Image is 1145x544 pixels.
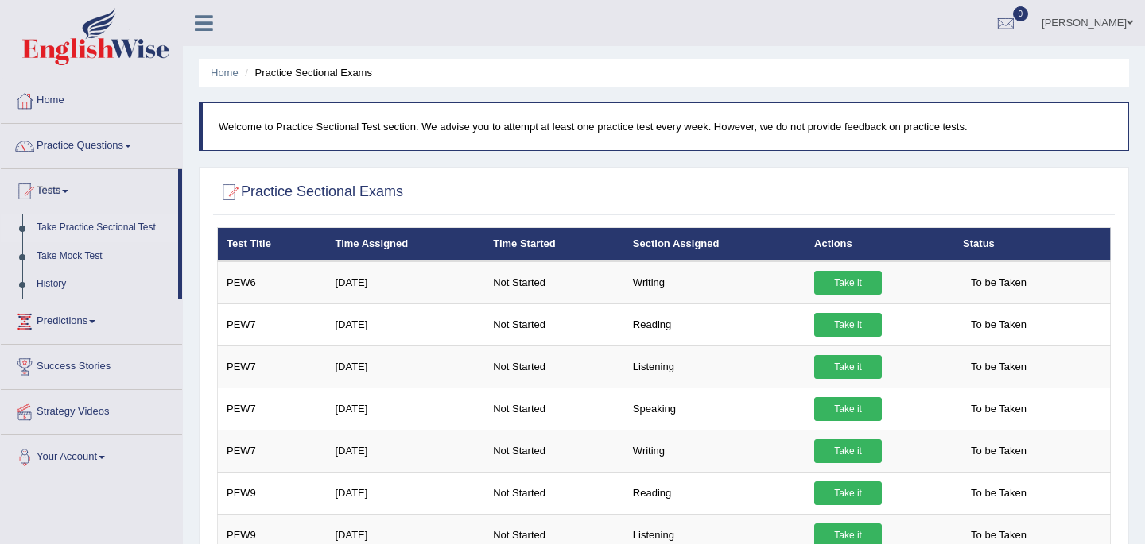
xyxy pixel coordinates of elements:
[484,228,624,261] th: Time Started
[1,435,182,475] a: Your Account
[29,214,178,242] a: Take Practice Sectional Test
[484,345,624,388] td: Not Started
[624,388,805,430] td: Speaking
[218,430,327,472] td: PEW7
[218,261,327,304] td: PEW6
[814,355,882,379] a: Take it
[211,67,239,79] a: Home
[814,439,882,463] a: Take it
[814,397,882,421] a: Take it
[963,355,1034,379] span: To be Taken
[1013,6,1029,21] span: 0
[814,271,882,295] a: Take it
[624,430,805,472] td: Writing
[963,397,1034,421] span: To be Taken
[805,228,954,261] th: Actions
[624,228,805,261] th: Section Assigned
[326,303,484,345] td: [DATE]
[484,261,624,304] td: Not Started
[814,313,882,337] a: Take it
[1,299,182,339] a: Predictions
[484,388,624,430] td: Not Started
[326,472,484,514] td: [DATE]
[326,388,484,430] td: [DATE]
[624,303,805,345] td: Reading
[218,303,327,345] td: PEW7
[218,472,327,514] td: PEW9
[1,345,182,384] a: Success Stories
[954,228,1110,261] th: Status
[217,180,403,204] h2: Practice Sectional Exams
[218,228,327,261] th: Test Title
[326,261,484,304] td: [DATE]
[218,388,327,430] td: PEW7
[484,303,624,345] td: Not Started
[624,345,805,388] td: Listening
[484,430,624,472] td: Not Started
[1,79,182,118] a: Home
[963,439,1034,463] span: To be Taken
[1,390,182,430] a: Strategy Videos
[963,271,1034,295] span: To be Taken
[29,270,178,299] a: History
[326,345,484,388] td: [DATE]
[326,228,484,261] th: Time Assigned
[624,261,805,304] td: Writing
[219,119,1112,134] p: Welcome to Practice Sectional Test section. We advise you to attempt at least one practice test e...
[1,169,178,209] a: Tests
[1,124,182,164] a: Practice Questions
[484,472,624,514] td: Not Started
[218,345,327,388] td: PEW7
[29,242,178,271] a: Take Mock Test
[624,472,805,514] td: Reading
[241,65,372,80] li: Practice Sectional Exams
[814,481,882,505] a: Take it
[963,481,1034,505] span: To be Taken
[326,430,484,472] td: [DATE]
[963,313,1034,337] span: To be Taken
